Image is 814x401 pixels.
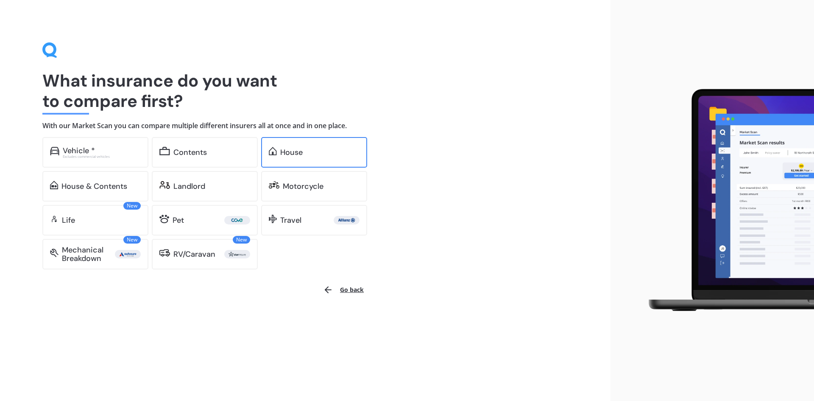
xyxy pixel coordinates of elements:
div: Contents [173,148,207,157]
img: laptop.webp [636,84,814,317]
div: Excludes commercial vehicles [63,155,141,158]
img: home.91c183c226a05b4dc763.svg [269,147,277,155]
span: New [123,236,141,244]
div: Pet [173,216,184,224]
img: car.f15378c7a67c060ca3f3.svg [50,147,59,155]
img: motorbike.c49f395e5a6966510904.svg [269,181,279,189]
div: House [280,148,303,157]
img: life.f720d6a2d7cdcd3ad642.svg [50,215,59,223]
img: travel.bdda8d6aa9c3f12c5fe2.svg [269,215,277,223]
button: Go back [318,280,369,300]
img: Allianz.webp [335,216,358,224]
img: Star.webp [226,250,248,258]
a: Pet [152,205,258,236]
img: home-and-contents.b802091223b8502ef2dd.svg [50,181,58,189]
div: Landlord [173,182,205,191]
img: landlord.470ea2398dcb263567d0.svg [159,181,170,189]
img: Cove.webp [226,216,248,224]
h4: With our Market Scan you can compare multiple different insurers all at once and in one place. [42,121,568,130]
span: New [233,236,250,244]
div: Life [62,216,75,224]
img: content.01f40a52572271636b6f.svg [159,147,170,155]
img: rv.0245371a01b30db230af.svg [159,249,170,257]
div: RV/Caravan [173,250,215,258]
div: Travel [280,216,301,224]
img: mbi.6615ef239df2212c2848.svg [50,249,59,257]
div: Mechanical Breakdown [62,246,115,263]
img: pet.71f96884985775575a0d.svg [159,215,169,223]
span: New [123,202,141,210]
div: Motorcycle [283,182,323,191]
div: Vehicle * [63,146,95,155]
div: House & Contents [61,182,127,191]
img: Autosure.webp [117,250,139,258]
h1: What insurance do you want to compare first? [42,70,568,111]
